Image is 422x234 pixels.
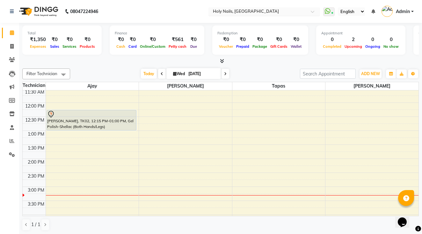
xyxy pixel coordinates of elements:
[382,44,400,49] span: No show
[48,36,61,43] div: ₹0
[232,82,325,90] span: Tapas
[26,201,46,208] div: 3:30 PM
[24,89,46,96] div: 11:30 AM
[61,36,78,43] div: ₹0
[139,82,232,90] span: [PERSON_NAME]
[171,71,186,76] span: Wed
[141,69,157,79] span: Today
[167,44,188,49] span: Petty cash
[70,3,98,20] b: 08047224946
[61,44,78,49] span: Services
[78,44,97,49] span: Products
[364,36,382,43] div: 0
[27,36,48,43] div: ₹1,350
[138,44,167,49] span: Online/Custom
[186,69,218,79] input: 2025-09-03
[115,36,127,43] div: ₹0
[167,36,188,43] div: ₹561
[26,215,46,222] div: 4:00 PM
[24,103,46,110] div: 12:00 PM
[396,8,410,15] span: Admin
[325,82,418,90] span: [PERSON_NAME]
[251,36,269,43] div: ₹0
[23,82,46,89] div: Technician
[16,3,60,20] img: logo
[26,173,46,180] div: 2:30 PM
[188,36,199,43] div: ₹0
[46,82,139,90] span: Ajay
[115,31,199,36] div: Finance
[382,36,400,43] div: 0
[289,36,303,43] div: ₹0
[138,36,167,43] div: ₹0
[235,36,251,43] div: ₹0
[27,31,97,36] div: Total
[343,44,364,49] span: Upcoming
[127,36,138,43] div: ₹0
[300,69,356,79] input: Search Appointment
[47,110,136,130] div: [PERSON_NAME], TK02, 12:15 PM-01:00 PM, Gel Polish-Shellac (Both Hands/Legs)
[26,187,46,194] div: 3:00 PM
[360,69,382,78] button: ADD NEW
[28,44,48,49] span: Expenses
[269,36,289,43] div: ₹0
[189,44,199,49] span: Due
[382,6,393,17] img: Admin
[361,71,380,76] span: ADD NEW
[321,44,343,49] span: Completed
[321,36,343,43] div: 0
[26,131,46,138] div: 1:00 PM
[289,44,303,49] span: Wallet
[251,44,269,49] span: Package
[24,117,46,124] div: 12:30 PM
[343,36,364,43] div: 2
[31,221,40,228] span: 1 / 1
[235,44,251,49] span: Prepaid
[127,44,138,49] span: Card
[217,36,235,43] div: ₹0
[321,31,400,36] div: Appointment
[269,44,289,49] span: Gift Cards
[26,145,46,152] div: 1:30 PM
[48,44,61,49] span: Sales
[26,159,46,166] div: 2:00 PM
[395,209,416,228] iframe: chat widget
[217,44,235,49] span: Voucher
[26,71,57,76] span: Filter Technician
[364,44,382,49] span: Ongoing
[217,31,303,36] div: Redemption
[78,36,97,43] div: ₹0
[115,44,127,49] span: Cash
